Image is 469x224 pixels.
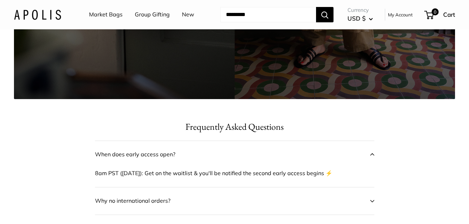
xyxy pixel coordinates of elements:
[95,141,374,168] button: When does early access open?
[95,187,374,215] button: Why no international orders?
[220,7,316,22] input: Search...
[14,9,61,20] img: Apolis
[347,5,373,15] span: Currency
[347,15,366,22] span: USD $
[347,13,373,24] button: USD $
[95,196,365,206] span: Why no international orders?
[443,11,455,18] span: Cart
[432,8,439,15] span: 0
[316,7,334,22] button: Search
[388,10,413,19] a: My Account
[182,9,194,20] a: New
[135,9,170,20] a: Group Gifting
[95,168,374,179] p: 8am PST ([DATE]): Get on the waitlist & you'll be notified the second early access begins ⚡
[95,149,365,160] span: When does early access open?
[14,120,455,134] h2: Frequently Asked Questions
[425,9,455,20] a: 0 Cart
[89,9,123,20] a: Market Bags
